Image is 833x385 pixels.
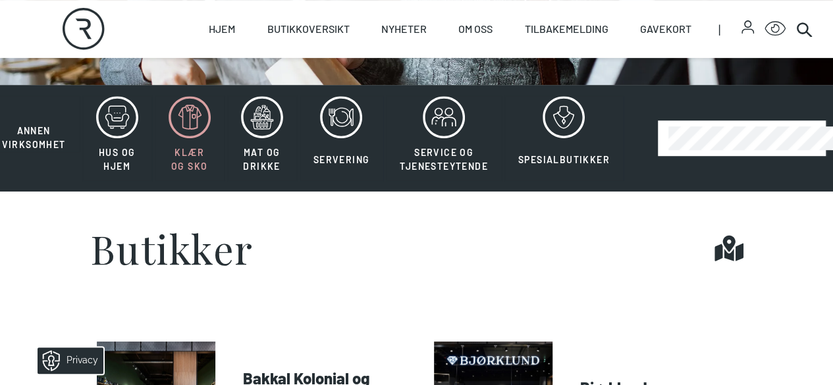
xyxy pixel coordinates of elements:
span: Annen virksomhet [2,125,66,150]
button: Service og tjenesteytende [386,95,502,181]
button: Hus og hjem [82,95,152,181]
span: Spesialbutikker [518,154,610,165]
button: Mat og drikke [227,95,297,181]
span: Hus og hjem [99,147,135,172]
span: Service og tjenesteytende [400,147,488,172]
span: Klær og sko [171,147,207,172]
span: Mat og drikke [243,147,280,172]
button: Servering [300,95,384,181]
button: Open Accessibility Menu [765,18,786,39]
button: Spesialbutikker [504,95,624,181]
iframe: Manage Preferences [13,343,121,378]
span: Servering [313,154,370,165]
button: Klær og sko [155,95,225,181]
h1: Butikker [90,228,254,268]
